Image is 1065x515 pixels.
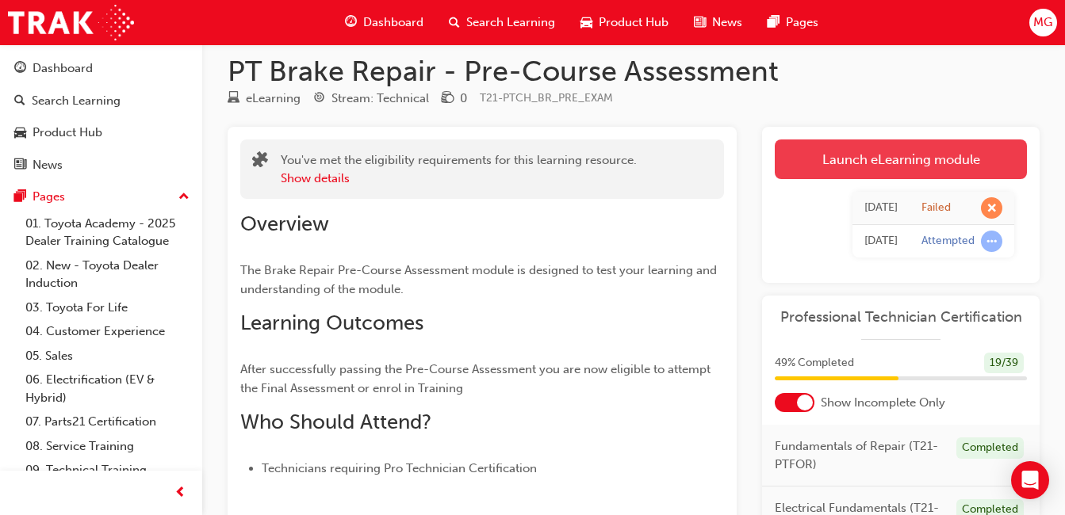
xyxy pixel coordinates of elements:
a: Search Learning [6,86,196,116]
span: After successfully passing the Pre-Course Assessment you are now eligible to attempt the Final As... [240,362,714,395]
span: pages-icon [768,13,780,32]
button: Show details [281,170,350,188]
a: news-iconNews [681,6,755,39]
button: Pages [6,182,196,212]
div: Failed [921,200,951,216]
a: 06. Electrification (EV & Hybrid) [19,368,196,410]
span: The Brake Repair Pre-Course Assessment module is designed to test your learning and understanding... [240,263,720,296]
a: News [6,151,196,180]
span: car-icon [580,13,592,32]
span: 49 % Completed [775,354,854,372]
button: DashboardSearch LearningProduct HubNews [6,51,196,182]
a: Dashboard [6,54,196,83]
h1: PT Brake Repair - Pre-Course Assessment [228,54,1040,89]
span: search-icon [14,94,25,109]
a: 01. Toyota Academy - 2025 Dealer Training Catalogue [19,212,196,254]
div: Attempted [921,234,975,249]
a: 03. Toyota For Life [19,296,196,320]
span: puzzle-icon [252,153,268,171]
a: pages-iconPages [755,6,831,39]
div: 19 / 39 [984,353,1024,374]
span: news-icon [694,13,706,32]
span: guage-icon [14,62,26,76]
span: Fundamentals of Repair (T21-PTFOR) [775,437,944,473]
a: guage-iconDashboard [332,6,436,39]
span: guage-icon [345,13,357,32]
span: prev-icon [174,483,186,503]
div: You've met the eligibility requirements for this learning resource. [281,151,637,187]
span: Search Learning [466,13,555,32]
span: learningRecordVerb_ATTEMPT-icon [981,231,1002,252]
div: Dashboard [33,59,93,78]
div: Completed [956,437,1024,459]
div: Price [442,89,467,109]
a: 08. Service Training [19,434,196,459]
div: Thu Sep 18 2025 15:32:07 GMT+1000 (Australian Eastern Standard Time) [864,199,898,217]
button: MG [1029,9,1057,36]
a: 09. Technical Training [19,458,196,483]
a: search-iconSearch Learning [436,6,568,39]
div: 0 [460,90,467,108]
div: Pages [33,188,65,206]
a: 02. New - Toyota Dealer Induction [19,254,196,296]
a: car-iconProduct Hub [568,6,681,39]
img: Trak [8,5,134,40]
span: Show Incomplete Only [821,394,945,412]
a: 04. Customer Experience [19,319,196,344]
div: Search Learning [32,92,121,110]
div: Type [228,89,301,109]
a: Launch eLearning module [775,139,1027,179]
span: Who Should Attend? [240,410,431,434]
span: Learning Outcomes [240,311,423,335]
div: News [33,156,63,174]
span: Learning resource code [480,91,613,105]
a: 07. Parts21 Certification [19,410,196,434]
span: Product Hub [599,13,668,32]
div: eLearning [246,90,301,108]
div: Stream: Technical [331,90,429,108]
span: target-icon [313,92,325,106]
a: 05. Sales [19,344,196,368]
div: Open Intercom Messenger [1011,461,1049,499]
span: pages-icon [14,190,26,204]
span: money-icon [442,92,454,106]
span: up-icon [178,187,190,208]
div: Product Hub [33,124,102,142]
a: Professional Technician Certification [775,308,1027,326]
span: news-icon [14,158,26,173]
span: car-icon [14,126,26,140]
span: learningResourceType_ELEARNING-icon [228,92,239,106]
div: Stream [313,89,429,109]
span: MG [1033,13,1052,32]
span: Dashboard [363,13,423,32]
span: Technicians requiring Pro Technician Certification [262,461,537,475]
span: Pages [786,13,818,32]
div: Thu Sep 18 2025 15:27:34 GMT+1000 (Australian Eastern Standard Time) [864,232,898,250]
a: Product Hub [6,118,196,147]
span: search-icon [449,13,460,32]
span: Overview [240,212,329,236]
span: News [712,13,742,32]
span: learningRecordVerb_FAIL-icon [981,197,1002,219]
